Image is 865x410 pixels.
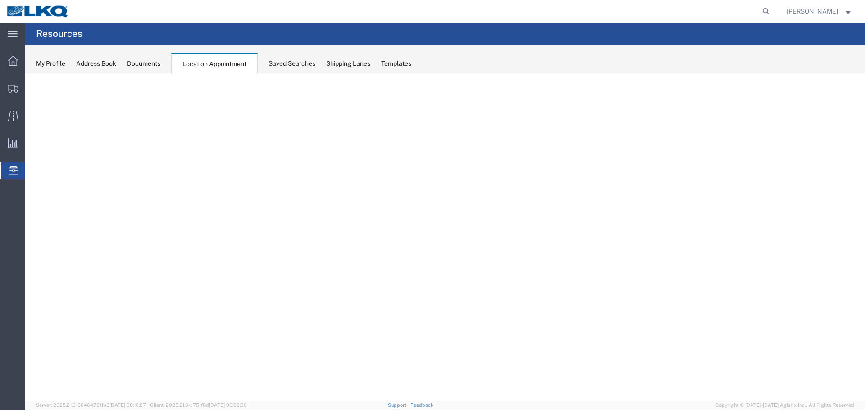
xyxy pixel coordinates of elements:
div: My Profile [36,59,65,68]
div: Location Appointment [171,53,258,74]
a: Feedback [410,402,433,408]
div: Templates [381,59,411,68]
span: Oscar Davila [787,6,838,16]
img: logo [6,5,69,18]
span: [DATE] 08:02:06 [209,402,247,408]
div: Address Book [76,59,116,68]
button: [PERSON_NAME] [786,6,853,17]
div: Saved Searches [269,59,315,68]
h4: Resources [36,23,82,45]
span: Client: 2025.21.0-c751f8d [150,402,247,408]
a: Support [388,402,410,408]
div: Documents [127,59,160,68]
iframe: FS Legacy Container [25,73,865,401]
span: [DATE] 08:10:27 [109,402,146,408]
span: Server: 2025.21.0-3046479f1b3 [36,402,146,408]
span: Copyright © [DATE]-[DATE] Agistix Inc., All Rights Reserved [715,401,854,409]
div: Shipping Lanes [326,59,370,68]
